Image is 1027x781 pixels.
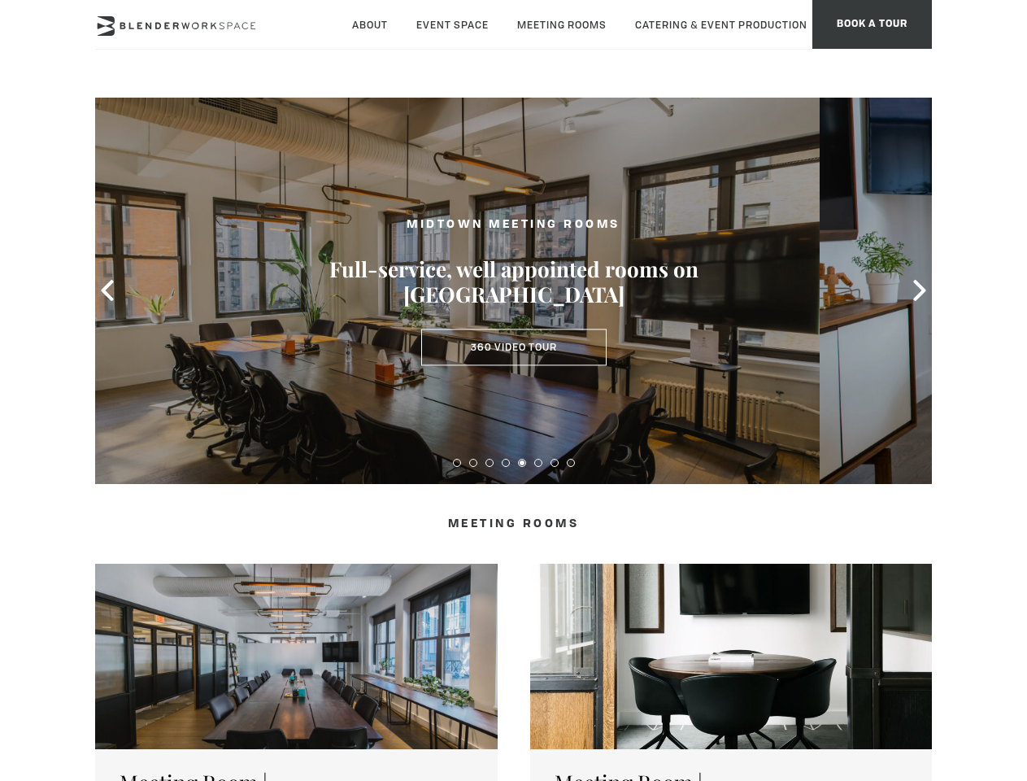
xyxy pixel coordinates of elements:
[327,216,701,236] h2: MIDTOWN MEETING ROOMS
[176,517,851,531] h4: Meeting Rooms
[734,573,1027,781] iframe: Chat Widget
[421,329,607,366] a: 360 Video Tour
[327,257,701,308] h3: Full-service, well appointed rooms on [GEOGRAPHIC_DATA]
